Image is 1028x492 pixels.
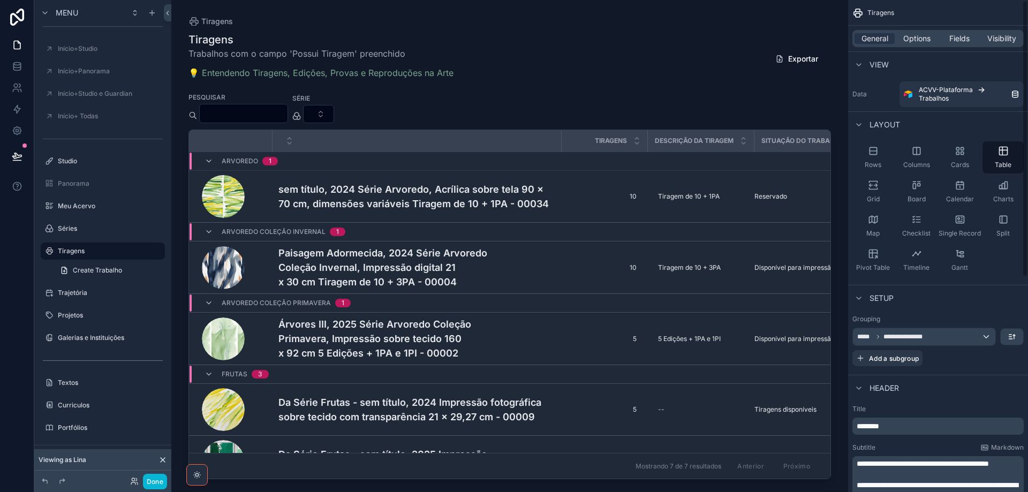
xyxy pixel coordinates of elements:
[58,311,163,320] label: Projetos
[899,81,1024,107] a: ACVV-PlataformaTrabalhos
[939,210,980,242] button: Single Record
[991,443,1024,452] span: Markdown
[41,108,165,125] a: Início+ Todas
[568,330,641,347] a: 5
[949,33,970,44] span: Fields
[658,335,721,343] span: 5 Edições + 1PA e 1PI
[982,210,1024,242] button: Split
[896,176,937,208] button: Board
[41,243,165,260] a: Tiragens
[572,263,637,272] span: 10
[572,335,637,343] span: 5
[993,195,1014,203] span: Charts
[870,293,894,304] span: Setup
[761,137,843,145] span: Situação do Trabalho
[58,379,163,387] label: Textos
[568,401,641,418] a: 5
[41,175,165,192] a: Panorama
[951,263,968,272] span: Gantt
[568,259,641,276] a: 10
[188,67,453,78] a: 💡 Entendendo Tiragens, Edições, Provas e Reproduções na Arte
[867,9,894,17] span: Tiragens
[939,141,980,173] button: Cards
[866,229,880,238] span: Map
[654,401,747,418] a: --
[982,176,1024,208] button: Charts
[54,262,165,279] a: Create Trabalho
[896,141,937,173] button: Columns
[852,90,895,99] label: Data
[852,176,894,208] button: Grid
[995,161,1011,169] span: Table
[58,423,163,432] label: Portfólios
[269,157,271,165] div: 1
[951,161,969,169] span: Cards
[658,405,664,414] div: --
[658,192,720,201] span: Tiragem de 10 + 1PA
[41,329,165,346] a: Galerias e Instituições
[58,112,163,120] label: Início+ Todas
[58,89,163,98] label: Início+Studio e Guardian
[188,16,233,27] a: Tiragens
[568,188,641,205] a: 10
[754,263,835,272] span: Disponível para impressão
[41,374,165,391] a: Textos
[39,456,86,464] span: Viewing as Lina
[867,195,880,203] span: Grid
[41,442,165,459] a: Listas de preços
[903,161,930,169] span: Columns
[852,210,894,242] button: Map
[278,317,555,360] a: Árvores III, 2025 Série Arvoredo Coleção Primavera, Impressão sobre tecido 160 x 92 cm 5 Edições ...
[58,179,163,188] label: Panorama
[654,259,747,276] a: Tiragem de 10 + 3PA
[896,244,937,276] button: Timeline
[870,119,900,130] span: Layout
[870,59,889,70] span: View
[73,266,122,275] span: Create Trabalho
[754,192,872,201] a: Reservado
[41,153,165,170] a: Studio
[41,397,165,414] a: Curriculos
[292,93,310,103] label: Série
[41,307,165,324] a: Projetos
[41,419,165,436] a: Portfólios
[58,67,163,75] label: Início+Panorama
[342,299,344,307] div: 1
[41,85,165,102] a: Início+Studio e Guardian
[654,188,747,205] a: Tiragem de 10 + 1PA
[903,33,931,44] span: Options
[58,289,163,297] label: Trajetória
[58,401,163,410] label: Curriculos
[654,330,747,347] a: 5 Edições + 1PA e 1PI
[861,33,888,44] span: General
[278,246,555,289] h4: Paisagem Adormecida, 2024 Série Arvoredo Coleção Invernal, Impressão digital 21 x 30 cm Tiragem d...
[982,141,1024,173] button: Table
[41,220,165,237] a: Séries
[852,315,880,323] label: Grouping
[278,395,555,424] h4: Da Série Frutas - sem título, 2024 Impressão fotográfica sobre tecido com transparência 21 x 29,2...
[754,192,787,201] span: Reservado
[852,418,1024,435] div: scrollable content
[572,192,637,201] span: 10
[939,229,981,238] span: Single Record
[655,137,734,145] span: Descrição da Tiragem
[754,405,872,414] a: Tiragens disponíveis
[908,195,926,203] span: Board
[278,447,555,476] a: Da Série Frutas - sem título, 2025 Impressão Jato de Tinta sobre papel 21 x 29,7 cm - 00013
[222,299,331,307] span: Arvoredo Coleção Primavera
[336,228,339,236] div: 1
[754,263,872,272] a: Disponível para impressão
[767,49,827,69] button: Exportar
[41,198,165,215] a: Meu Acervo
[904,90,912,99] img: Airtable Logo
[919,86,973,94] span: ACVV-Plataforma
[222,370,247,379] span: Frutas
[222,157,258,165] span: Arvoredo
[870,383,899,393] span: Header
[939,244,980,276] button: Gantt
[946,195,974,203] span: Calendar
[58,334,163,342] label: Galerias e Instituições
[902,229,931,238] span: Checklist
[58,157,163,165] label: Studio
